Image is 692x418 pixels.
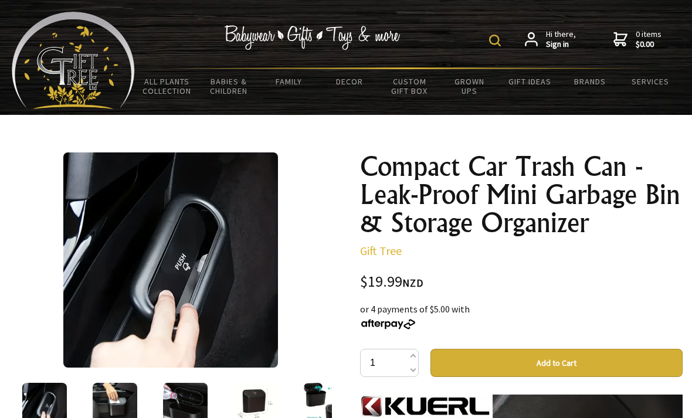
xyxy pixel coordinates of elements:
[525,29,576,50] a: Hi there,Sign in
[636,39,662,50] strong: $0.00
[63,152,279,368] img: Compact Car Trash Can - Leak-Proof Mini Garbage Bin & Storage Organizer
[546,29,576,50] span: Hi there,
[12,12,135,109] img: Babyware - Gifts - Toys and more...
[135,69,199,103] a: All Plants Collection
[199,69,259,103] a: Babies & Children
[430,349,683,377] button: Add to Cart
[440,69,500,103] a: Grown Ups
[636,29,662,50] span: 0 items
[360,302,683,330] div: or 4 payments of $5.00 with
[546,39,576,50] strong: Sign in
[259,69,320,94] a: Family
[360,152,683,237] h1: Compact Car Trash Can - Leak-Proof Mini Garbage Bin & Storage Organizer
[379,69,440,103] a: Custom Gift Box
[360,319,416,329] img: Afterpay
[224,25,400,50] img: Babywear - Gifts - Toys & more
[500,69,560,94] a: Gift Ideas
[319,69,379,94] a: Decor
[613,29,662,50] a: 0 items$0.00
[402,276,423,290] span: NZD
[489,35,501,46] img: product search
[360,243,402,258] a: Gift Tree
[560,69,620,94] a: Brands
[360,274,683,290] div: $19.99
[620,69,680,94] a: Services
